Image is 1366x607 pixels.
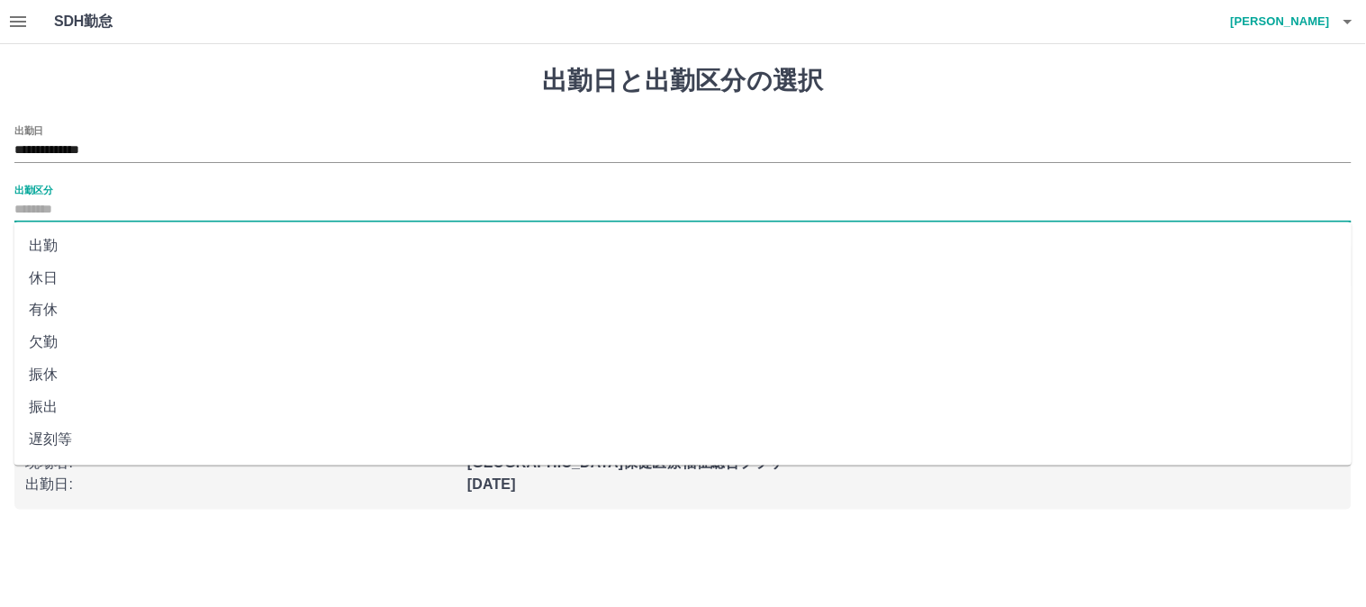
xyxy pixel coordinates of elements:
li: 遅刻等 [14,424,1352,457]
li: 有休 [14,294,1352,327]
b: [DATE] [467,476,516,492]
label: 出勤区分 [14,183,52,196]
li: 出勤 [14,230,1352,262]
li: 欠勤 [14,327,1352,359]
h1: 出勤日と出勤区分の選択 [14,66,1352,96]
label: 出勤日 [14,123,43,137]
li: 休日 [14,262,1352,294]
li: 振出 [14,392,1352,424]
li: 休業 [14,457,1352,489]
li: 振休 [14,359,1352,392]
p: 出勤日 : [25,474,457,495]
